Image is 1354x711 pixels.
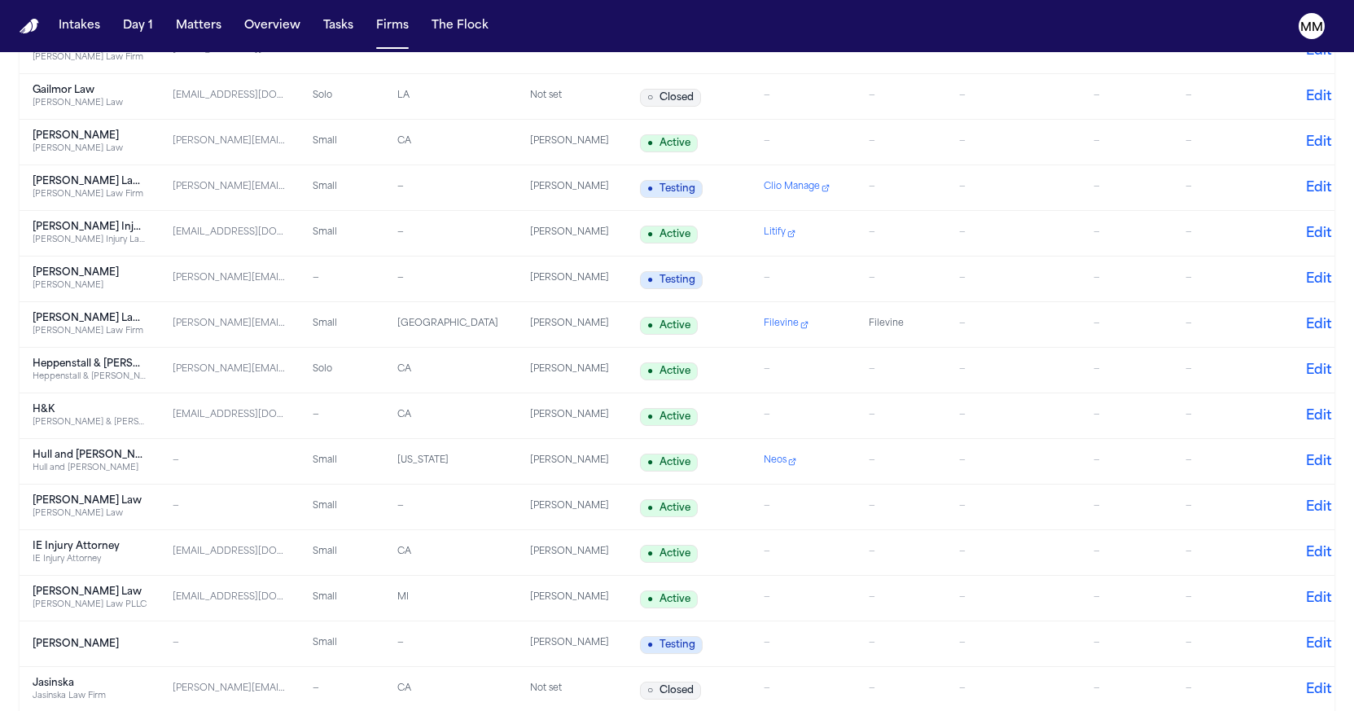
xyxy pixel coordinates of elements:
[33,175,147,188] div: [PERSON_NAME] Law Firm
[640,271,703,289] span: Testing
[959,500,1067,514] div: —
[238,11,307,41] a: Overview
[397,272,504,286] div: —
[647,410,653,424] span: ●
[33,494,147,507] div: [PERSON_NAME] Law
[1093,591,1159,605] div: —
[640,682,701,700] span: Closed
[1093,546,1159,560] div: —
[1185,409,1280,423] div: —
[640,636,703,654] span: Testing
[1093,637,1159,651] div: —
[647,91,653,104] span: ○
[1185,591,1280,605] div: —
[397,454,504,468] div: [US_STATE]
[647,639,653,652] span: ●
[1185,500,1280,514] div: —
[530,454,611,468] div: [PERSON_NAME]
[313,454,371,468] div: Small
[173,682,287,696] div: [PERSON_NAME][EMAIL_ADDRESS][DOMAIN_NAME]
[313,591,371,605] div: Small
[764,591,843,605] div: —
[173,454,287,468] div: —
[869,591,933,605] div: —
[959,226,1067,240] div: —
[1306,361,1332,380] button: Edit
[1306,224,1332,244] button: Edit
[869,454,933,468] div: —
[33,638,147,651] div: [PERSON_NAME]
[869,409,933,423] div: —
[397,318,504,331] div: [GEOGRAPHIC_DATA]
[1185,318,1280,331] div: —
[1093,226,1159,240] div: —
[33,84,147,97] div: Gailmor Law
[1185,135,1280,149] div: —
[640,454,698,472] span: Active
[764,454,787,468] span: Neos
[764,409,843,423] div: —
[173,318,287,331] div: [PERSON_NAME][EMAIL_ADDRESS][DOMAIN_NAME]
[169,11,228,41] button: Matters
[647,228,653,241] span: ●
[647,182,653,195] span: ●
[173,135,287,149] div: [PERSON_NAME][EMAIL_ADDRESS][PERSON_NAME][DOMAIN_NAME]
[869,318,933,331] div: Filevine
[959,318,1067,331] div: —
[33,371,147,383] div: Heppenstall & [PERSON_NAME]
[640,545,698,563] span: Active
[1185,682,1280,696] div: —
[530,318,611,331] div: [PERSON_NAME]
[33,540,147,553] div: IE Injury Attorney
[647,365,653,378] span: ●
[33,599,147,611] div: [PERSON_NAME] Law PLLC
[116,11,160,41] button: Day 1
[640,89,701,107] span: Closed
[530,272,611,286] div: [PERSON_NAME]
[173,500,287,514] div: —
[33,553,147,565] div: IE Injury Attorney
[313,409,371,423] div: —
[173,90,287,103] div: [EMAIL_ADDRESS][DOMAIN_NAME]
[640,590,698,608] span: Active
[317,11,360,41] a: Tasks
[33,266,147,279] div: [PERSON_NAME]
[313,318,371,331] div: Small
[33,234,147,246] div: [PERSON_NAME] Injury Lawyers
[1185,546,1280,560] div: —
[33,507,147,520] div: [PERSON_NAME] Law
[1185,181,1280,195] div: —
[1185,454,1280,468] div: —
[530,546,611,560] div: [PERSON_NAME]
[530,135,611,149] div: [PERSON_NAME]
[764,226,786,240] span: Litify
[530,363,611,377] div: [PERSON_NAME]
[640,362,698,380] span: Active
[397,409,504,423] div: CA
[173,591,287,605] div: [EMAIL_ADDRESS][DOMAIN_NAME]
[1093,135,1159,149] div: —
[959,409,1067,423] div: —
[959,682,1067,696] div: —
[173,409,287,423] div: [EMAIL_ADDRESS][DOMAIN_NAME]
[959,135,1067,149] div: —
[33,51,147,64] div: [PERSON_NAME] Law Firm
[647,137,653,150] span: ●
[397,363,504,377] div: CA
[33,690,147,702] div: Jasinska Law Firm
[173,272,287,286] div: [PERSON_NAME][EMAIL_ADDRESS][DOMAIN_NAME]
[1306,589,1332,608] button: Edit
[33,462,147,474] div: Hull and [PERSON_NAME]
[33,188,147,200] div: [PERSON_NAME] Law Firm
[1093,272,1159,286] div: —
[764,682,843,696] div: —
[397,682,504,696] div: CA
[530,500,611,514] div: [PERSON_NAME]
[173,546,287,560] div: [EMAIL_ADDRESS][DOMAIN_NAME]
[33,449,147,462] div: Hull and [PERSON_NAME]
[33,325,147,337] div: [PERSON_NAME] Law Firm
[1093,454,1159,468] div: —
[52,11,107,41] a: Intakes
